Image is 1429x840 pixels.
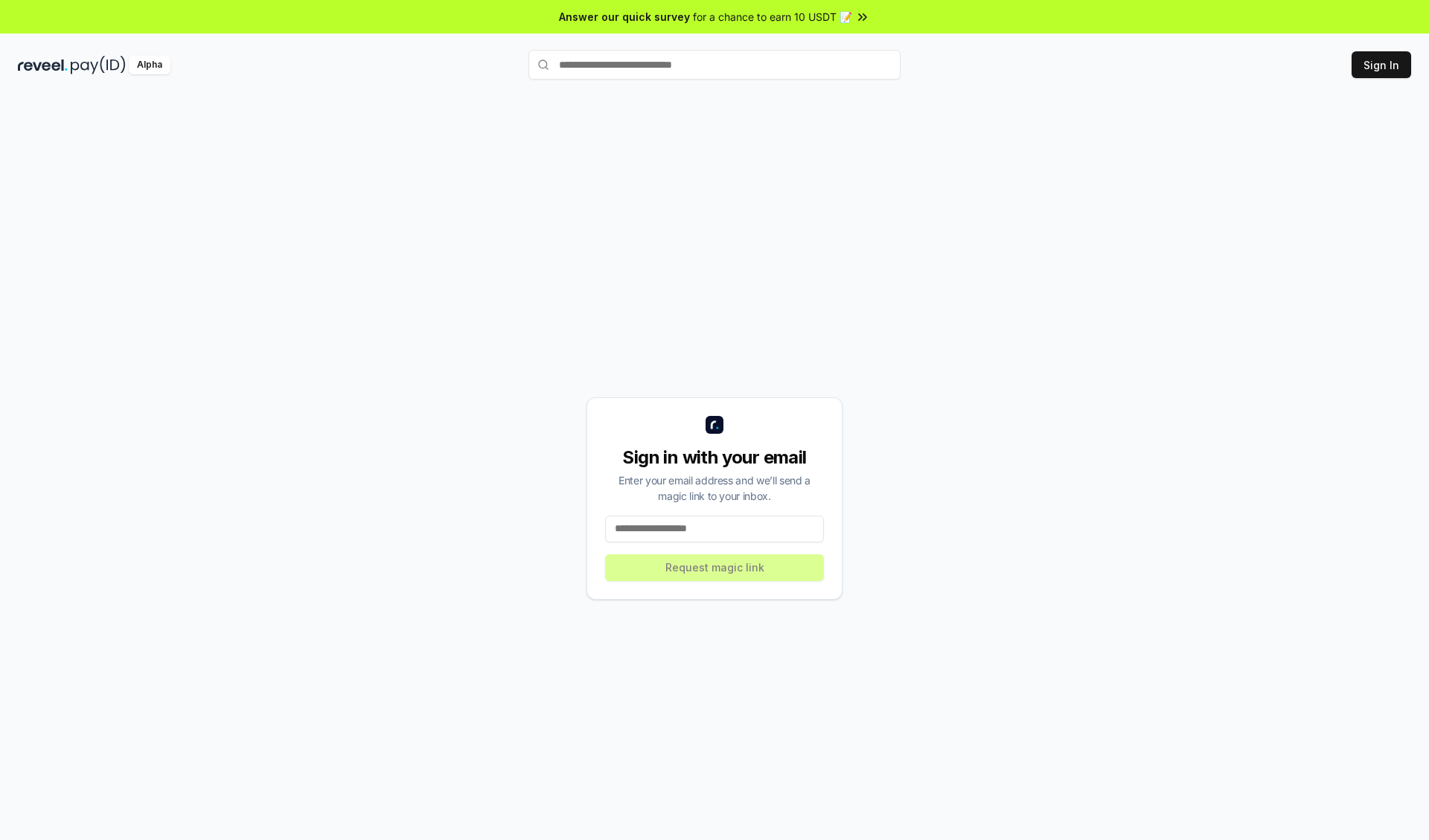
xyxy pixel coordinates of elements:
span: for a chance to earn 10 USDT 📝 [693,9,852,25]
span: Answer our quick survey [559,9,690,25]
img: pay_id [71,56,126,74]
img: logo_small [706,416,723,434]
div: Sign in with your email [605,446,824,469]
button: Sign In [1352,51,1411,78]
img: reveel_dark [18,56,68,74]
div: Alpha [129,56,170,74]
div: Enter your email address and we’ll send a magic link to your inbox. [605,472,824,504]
